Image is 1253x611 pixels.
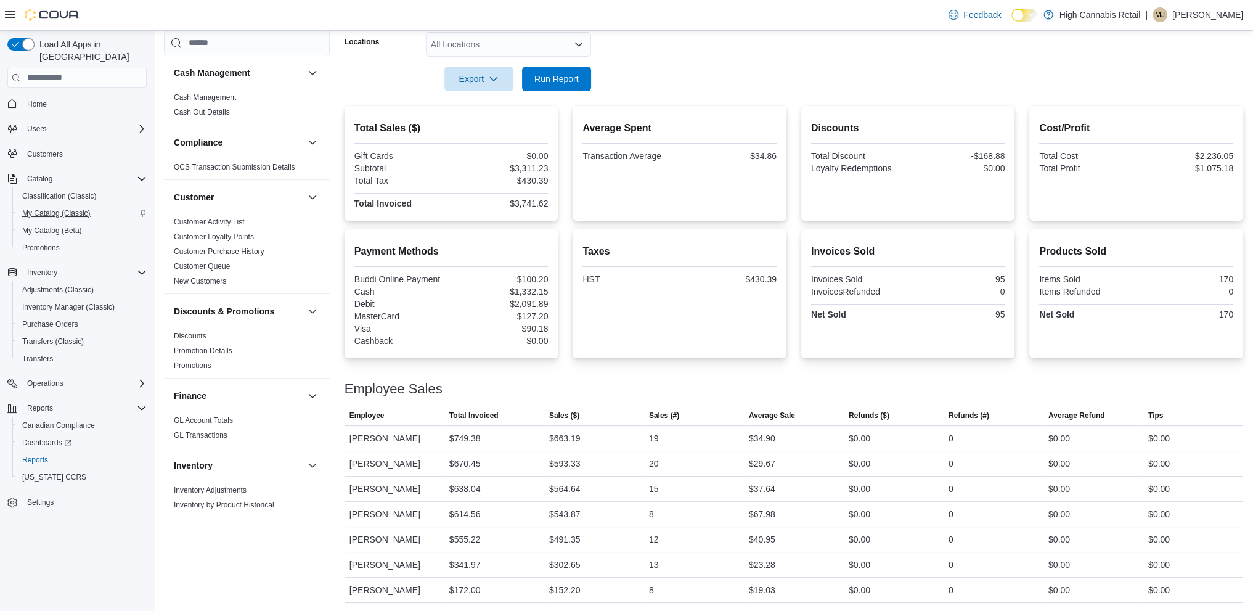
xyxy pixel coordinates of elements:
button: Discounts & Promotions [305,304,320,319]
button: Inventory [22,265,62,280]
div: 0 [949,431,953,446]
div: $0.00 [1048,557,1070,572]
div: Compliance [164,160,330,179]
div: Buddi Online Payment [354,274,449,284]
span: My Catalog (Beta) [17,223,147,238]
a: OCS Transaction Submission Details [174,163,295,171]
div: $67.98 [749,507,775,522]
a: GL Transactions [174,431,227,440]
p: High Cannabis Retail [1059,7,1141,22]
span: GL Account Totals [174,416,233,425]
span: Classification (Classic) [17,189,147,203]
div: $127.20 [454,311,548,321]
span: Sales (#) [649,411,679,420]
a: Inventory Manager (Classic) [17,300,120,314]
h2: Products Sold [1039,244,1233,259]
a: Cash Out Details [174,108,230,117]
a: Inventory Adjustments [174,486,247,494]
span: Purchase Orders [17,317,147,332]
div: $3,741.62 [454,199,548,208]
span: Inventory [27,268,57,277]
div: 0 [1139,287,1233,297]
button: Classification (Classic) [12,187,152,205]
span: Inventory Adjustments [174,485,247,495]
button: Users [2,120,152,137]
div: $0.00 [1048,532,1070,547]
button: Cash Management [174,67,303,79]
span: Customer Purchase History [174,247,264,256]
div: $1,332.15 [454,287,548,297]
div: $0.00 [454,336,548,346]
button: Finance [174,390,303,402]
a: New Customers [174,277,226,285]
a: Promotions [17,240,65,255]
div: $29.67 [749,456,775,471]
div: 0 [949,557,953,572]
h3: Cash Management [174,67,250,79]
span: My Catalog (Classic) [22,208,91,218]
h2: Taxes [582,244,777,259]
button: Inventory Manager (Classic) [12,298,152,316]
span: Reports [22,401,147,416]
a: Classification (Classic) [17,189,102,203]
span: Users [27,124,46,134]
a: GL Account Totals [174,416,233,425]
div: $37.64 [749,482,775,496]
div: $302.65 [549,557,581,572]
div: $0.00 [1048,456,1070,471]
button: Operations [22,376,68,391]
button: Finance [305,388,320,403]
div: $0.00 [849,532,870,547]
button: Purchase Orders [12,316,152,333]
span: Settings [22,494,147,510]
div: [PERSON_NAME] [345,578,444,602]
div: $663.19 [549,431,581,446]
button: Inventory [174,459,303,472]
span: Promotions [17,240,147,255]
div: $1,075.18 [1139,163,1233,173]
span: Promotion Details [174,346,232,356]
button: Home [2,95,152,113]
button: Customer [174,191,303,203]
a: Inventory by Product Historical [174,501,274,509]
div: $0.00 [849,557,870,572]
div: $0.00 [1148,583,1170,597]
span: GL Transactions [174,430,227,440]
img: Cova [25,9,80,21]
div: Loyalty Redemptions [811,163,905,173]
div: 8 [649,507,654,522]
div: Cash [354,287,449,297]
div: Total Profit [1039,163,1133,173]
a: Customer Queue [174,262,230,271]
div: $543.87 [549,507,581,522]
div: 13 [649,557,659,572]
span: Adjustments (Classic) [22,285,94,295]
span: Users [22,121,147,136]
div: Total Cost [1039,151,1133,161]
div: 20 [649,456,659,471]
p: [PERSON_NAME] [1172,7,1243,22]
div: $0.00 [849,431,870,446]
span: Canadian Compliance [17,418,147,433]
div: $614.56 [449,507,481,522]
div: $0.00 [1148,507,1170,522]
span: Dashboards [22,438,71,448]
a: My Catalog (Beta) [17,223,87,238]
span: Discounts [174,331,206,341]
button: Reports [2,400,152,417]
div: Visa [354,324,449,334]
div: Transaction Average [582,151,677,161]
button: Compliance [174,136,303,149]
div: 12 [649,532,659,547]
h2: Payment Methods [354,244,549,259]
div: $0.00 [849,583,870,597]
span: Average Sale [749,411,795,420]
div: $0.00 [1148,482,1170,496]
div: $172.00 [449,583,481,597]
span: Canadian Compliance [22,420,95,430]
div: $40.95 [749,532,775,547]
a: Promotion Details [174,347,232,355]
button: Customer [305,190,320,205]
span: Customer Loyalty Points [174,232,254,242]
